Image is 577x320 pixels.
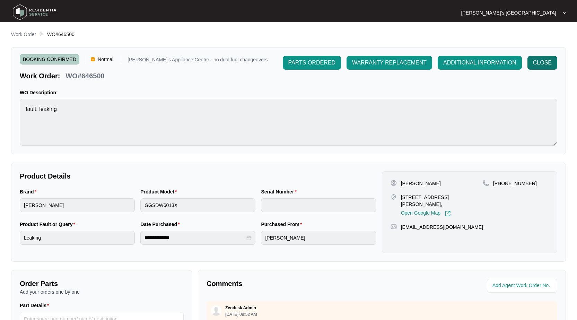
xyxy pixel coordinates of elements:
[261,188,299,195] label: Serial Number
[401,210,451,217] a: Open Google Map
[443,59,516,67] span: ADDITIONAL INFORMATION
[140,221,182,228] label: Date Purchased
[10,31,37,38] a: Work Order
[20,288,184,295] p: Add your orders one by one
[20,171,376,181] p: Product Details
[261,221,305,228] label: Purchased From
[47,32,75,37] span: WO#646500
[445,210,451,217] img: Link-External
[461,9,556,16] p: [PERSON_NAME]'s [GEOGRAPHIC_DATA]
[20,188,39,195] label: Brand
[20,231,135,245] input: Product Fault or Query
[140,188,180,195] label: Product Model
[207,279,377,288] p: Comments
[533,59,552,67] span: CLOSE
[562,11,567,15] img: dropdown arrow
[401,194,483,208] p: [STREET_ADDRESS][PERSON_NAME],
[20,302,52,309] label: Part Details
[261,198,376,212] input: Serial Number
[211,305,221,316] img: user.svg
[261,231,376,245] input: Purchased From
[20,71,60,81] p: Work Order:
[493,180,537,187] p: [PHONE_NUMBER]
[20,198,135,212] input: Brand
[20,221,78,228] label: Product Fault or Query
[95,54,116,64] span: Normal
[20,54,79,64] span: BOOKING CONFIRMED
[11,31,36,38] p: Work Order
[283,56,341,70] button: PARTS ORDERED
[20,279,184,288] p: Order Parts
[225,305,256,311] p: Zendesk Admin
[438,56,522,70] button: ADDITIONAL INFORMATION
[288,59,335,67] span: PARTS ORDERED
[391,180,397,186] img: user-pin
[10,2,59,23] img: residentia service logo
[483,180,489,186] img: map-pin
[391,194,397,200] img: map-pin
[20,89,557,96] p: WO Description:
[401,180,441,187] p: [PERSON_NAME]
[225,312,257,317] p: [DATE] 09:52 AM
[91,57,95,61] img: Vercel Logo
[401,224,483,231] p: [EMAIL_ADDRESS][DOMAIN_NAME]
[391,224,397,230] img: map-pin
[145,234,245,241] input: Date Purchased
[492,282,553,290] input: Add Agent Work Order No.
[352,59,427,67] span: WARRANTY REPLACEMENT
[20,99,557,146] textarea: fault: leaking
[39,31,44,37] img: chevron-right
[527,56,557,70] button: CLOSE
[347,56,432,70] button: WARRANTY REPLACEMENT
[128,57,268,64] p: [PERSON_NAME]'s Appliance Centre - no dual fuel changeovers
[140,198,255,212] input: Product Model
[65,71,104,81] p: WO#646500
